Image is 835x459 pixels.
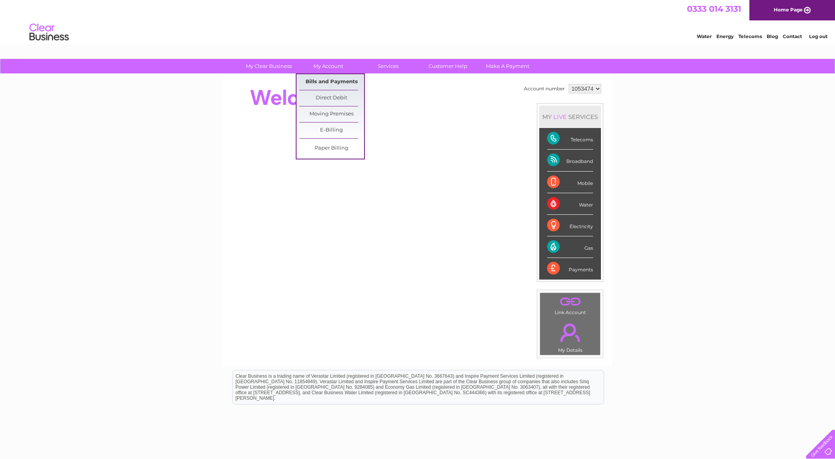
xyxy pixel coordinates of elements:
[547,150,593,171] div: Broadband
[29,20,69,44] img: logo.png
[522,82,567,95] td: Account number
[809,33,828,39] a: Log out
[552,113,568,121] div: LIVE
[299,74,364,90] a: Bills and Payments
[547,128,593,150] div: Telecoms
[416,59,480,73] a: Customer Help
[236,59,301,73] a: My Clear Business
[542,295,598,309] a: .
[697,33,712,39] a: Water
[547,236,593,258] div: Gas
[233,4,604,38] div: Clear Business is a trading name of Verastar Limited (registered in [GEOGRAPHIC_DATA] No. 3667643...
[767,33,778,39] a: Blog
[539,106,601,128] div: MY SERVICES
[299,90,364,106] a: Direct Debit
[783,33,802,39] a: Contact
[299,123,364,138] a: E-Billing
[547,193,593,215] div: Water
[540,293,601,317] td: Link Account
[356,59,421,73] a: Services
[299,141,364,156] a: Paper Billing
[547,258,593,279] div: Payments
[547,215,593,236] div: Electricity
[738,33,762,39] a: Telecoms
[299,106,364,122] a: Moving Premises
[542,319,598,346] a: .
[475,59,540,73] a: Make A Payment
[716,33,734,39] a: Energy
[540,317,601,355] td: My Details
[687,4,741,14] a: 0333 014 3131
[296,59,361,73] a: My Account
[547,172,593,193] div: Mobile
